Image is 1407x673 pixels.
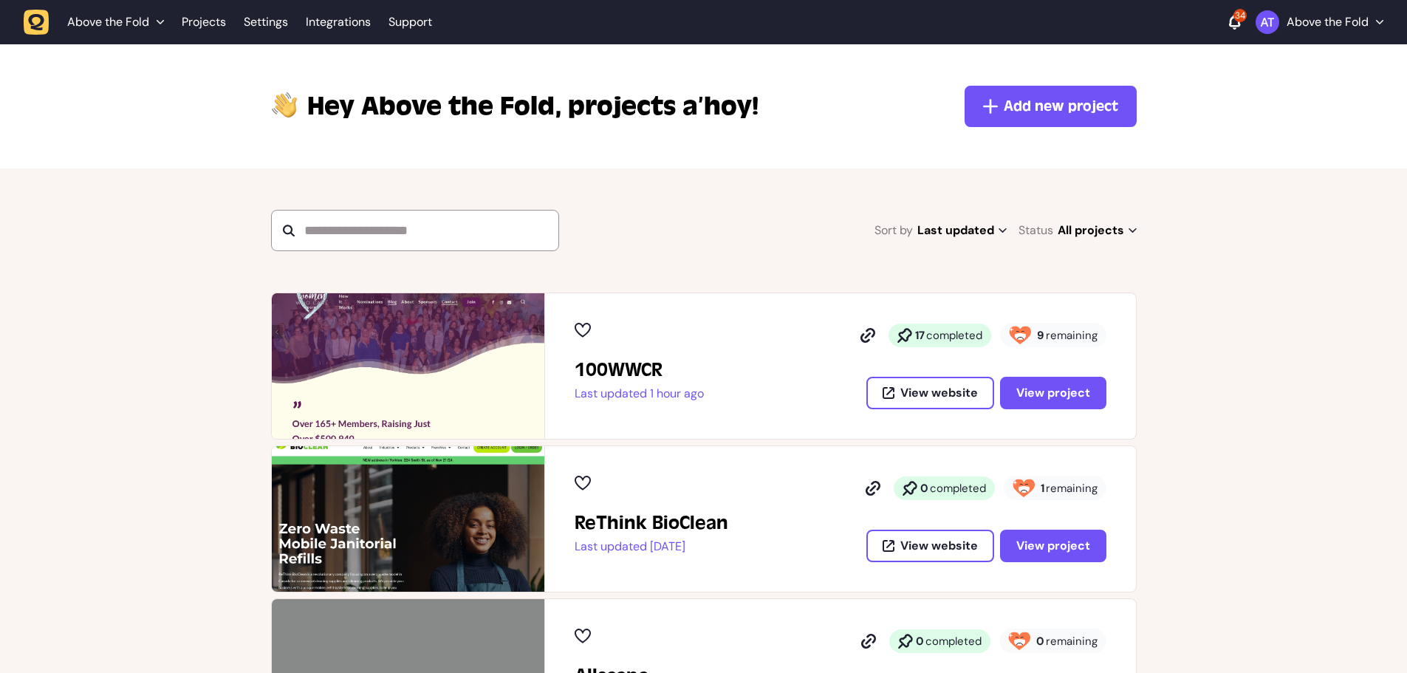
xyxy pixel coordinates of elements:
span: Status [1019,220,1053,241]
span: completed [925,634,982,649]
div: 34 [1233,9,1247,22]
p: Last updated [DATE] [575,539,728,554]
strong: 0 [916,634,924,649]
button: View website [866,377,994,409]
span: Above the Fold [307,89,562,124]
img: 100WWCR [272,293,544,439]
span: Sort by [874,220,913,241]
span: remaining [1046,328,1098,343]
span: completed [930,481,986,496]
button: Above the Fold [24,9,173,35]
span: completed [926,328,982,343]
a: Support [388,15,432,30]
strong: 0 [1036,634,1044,649]
span: All projects [1058,220,1137,241]
a: Projects [182,9,226,35]
img: ReThink BioClean [272,446,544,592]
span: Last updated [917,220,1007,241]
button: View project [1000,530,1106,562]
p: projects a’hoy! [307,89,759,124]
strong: 9 [1037,328,1044,343]
span: View project [1016,387,1090,399]
p: Above the Fold [1287,15,1369,30]
img: hi-hand [271,89,298,119]
h2: 100WWCR [575,358,704,382]
button: Above the Fold [1256,10,1383,34]
span: remaining [1046,481,1098,496]
span: Above the Fold [67,15,149,30]
span: Add new project [1004,96,1118,117]
button: Add new project [965,86,1137,127]
strong: 0 [920,481,928,496]
strong: 17 [915,328,925,343]
a: Integrations [306,9,371,35]
button: View project [1000,377,1106,409]
span: View website [900,540,978,552]
span: View website [900,387,978,399]
button: View website [866,530,994,562]
span: remaining [1046,634,1098,649]
img: Above the Fold [1256,10,1279,34]
a: Settings [244,9,288,35]
p: Last updated 1 hour ago [575,386,704,401]
h2: ReThink BioClean [575,511,728,535]
strong: 1 [1041,481,1044,496]
span: View project [1016,540,1090,552]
